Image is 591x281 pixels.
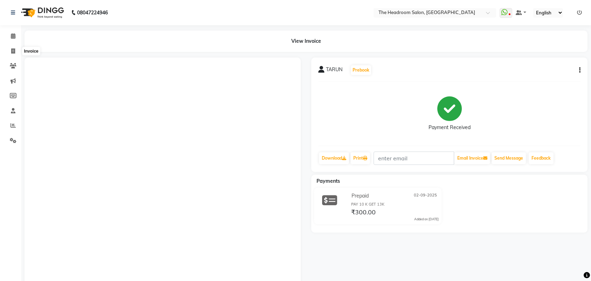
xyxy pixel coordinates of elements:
[351,201,438,207] div: PAY 10 K GET 13K
[352,192,369,200] span: Prepaid
[319,152,349,164] a: Download
[77,3,108,22] b: 08047224946
[350,152,370,164] a: Print
[414,192,437,200] span: 02-09-2025
[374,152,454,165] input: enter email
[351,65,371,75] button: Prebook
[529,152,554,164] a: Feedback
[429,124,471,131] div: Payment Received
[22,47,40,55] div: Invoice
[414,217,439,222] div: Added on [DATE]
[454,152,490,164] button: Email Invoice
[351,208,376,218] span: ₹300.00
[18,3,66,22] img: logo
[326,66,342,76] span: TARUN
[492,152,526,164] button: Send Message
[25,31,587,52] div: View Invoice
[317,178,340,184] span: Payments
